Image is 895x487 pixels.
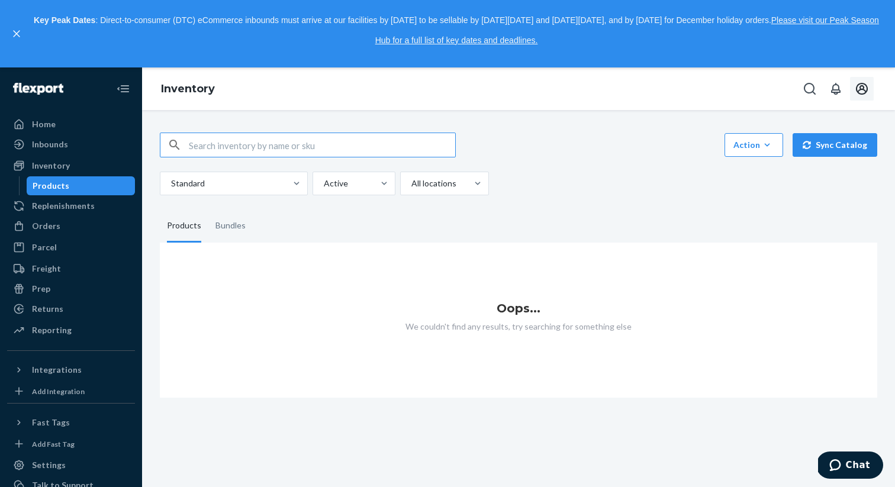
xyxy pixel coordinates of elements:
[167,209,201,243] div: Products
[32,386,85,396] div: Add Integration
[13,83,63,95] img: Flexport logo
[34,15,95,25] strong: Key Peak Dates
[7,321,135,340] a: Reporting
[161,82,215,95] a: Inventory
[32,220,60,232] div: Orders
[160,321,877,333] p: We couldn't find any results, try searching for something else
[824,77,848,101] button: Open notifications
[7,299,135,318] a: Returns
[215,209,246,243] div: Bundles
[850,77,874,101] button: Open account menu
[410,178,411,189] input: All locations
[32,200,95,212] div: Replenishments
[32,118,56,130] div: Home
[7,135,135,154] a: Inbounds
[7,384,135,398] a: Add Integration
[32,241,57,253] div: Parcel
[7,115,135,134] a: Home
[798,77,822,101] button: Open Search Box
[7,217,135,236] a: Orders
[32,324,72,336] div: Reporting
[11,28,22,40] button: close,
[7,238,135,257] a: Parcel
[7,279,135,298] a: Prep
[160,302,877,315] h1: Oops...
[32,283,50,295] div: Prep
[32,263,61,275] div: Freight
[7,413,135,432] button: Fast Tags
[725,133,783,157] button: Action
[323,178,324,189] input: Active
[33,180,69,192] div: Products
[32,417,70,428] div: Fast Tags
[32,160,70,172] div: Inventory
[7,456,135,475] a: Settings
[32,459,66,471] div: Settings
[170,178,171,189] input: Standard
[32,364,82,376] div: Integrations
[27,176,136,195] a: Products
[32,439,75,449] div: Add Fast Tag
[111,77,135,101] button: Close Navigation
[7,360,135,379] button: Integrations
[793,133,877,157] button: Sync Catalog
[32,303,63,315] div: Returns
[7,437,135,451] a: Add Fast Tag
[7,156,135,175] a: Inventory
[733,139,774,151] div: Action
[818,451,883,481] iframe: Opens a widget where you can chat to one of our agents
[375,15,879,45] a: Please visit our Peak Season Hub for a full list of key dates and deadlines.
[28,11,884,50] p: : Direct-to-consumer (DTC) eCommerce inbounds must arrive at our facilities by [DATE] to be sella...
[7,259,135,278] a: Freight
[189,133,455,157] input: Search inventory by name or sku
[7,196,135,215] a: Replenishments
[152,72,224,107] ol: breadcrumbs
[32,138,68,150] div: Inbounds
